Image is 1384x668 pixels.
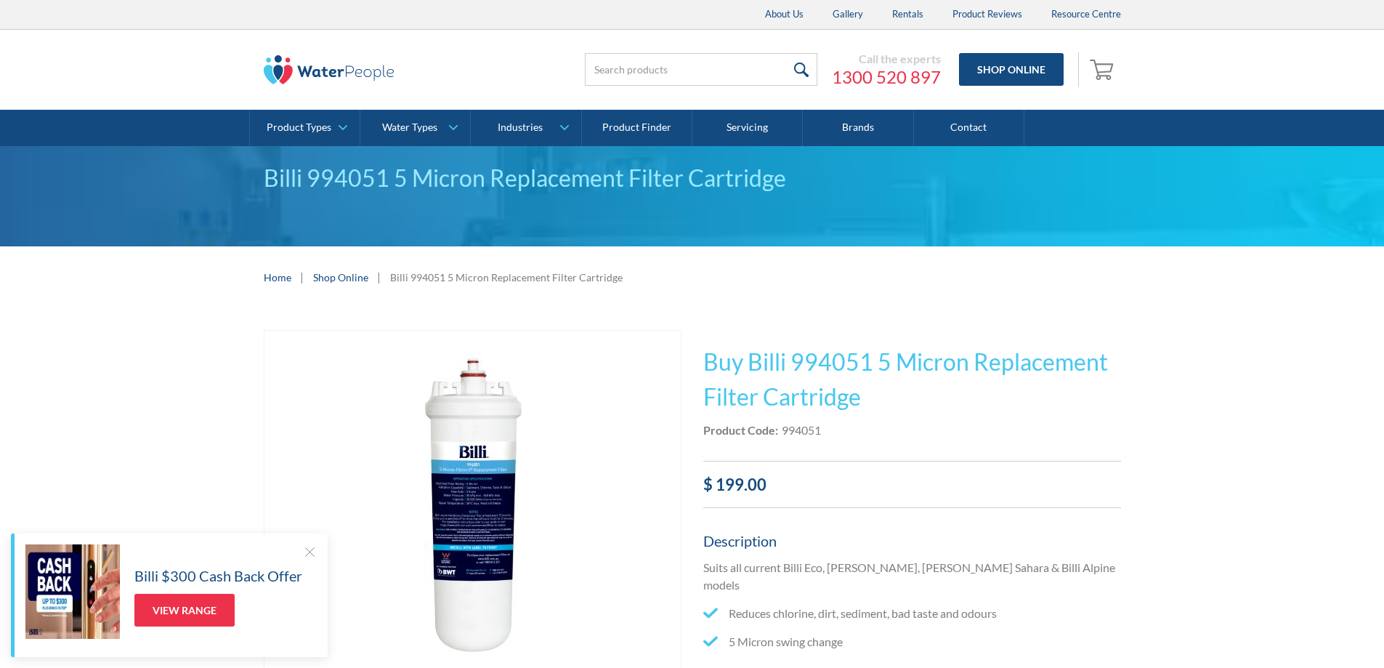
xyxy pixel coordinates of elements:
a: 1300 520 897 [832,66,941,88]
input: Search products [585,53,817,86]
div: Industries [498,121,543,134]
strong: Product Code: [703,423,778,437]
a: Home [264,270,291,285]
li: Reduces chlorine, dirt, sediment, bad taste and odours [703,605,1121,622]
img: The Water People [264,55,394,84]
a: Contact [914,110,1024,146]
iframe: podium webchat widget bubble [1239,595,1384,668]
img: shopping cart [1090,57,1117,81]
div: Billi 994051 5 Micron Replacement Filter Cartridge [264,161,1121,196]
a: Industries [471,110,580,146]
div: 994051 [782,422,821,439]
iframe: podium webchat widget prompt [1137,439,1384,613]
img: Billi $300 Cash Back Offer [25,544,120,639]
p: Suits all current Billi Eco, [PERSON_NAME], [PERSON_NAME] Sahara & Billi Alpine models [703,559,1121,594]
a: Servicing [692,110,803,146]
h1: Buy Billi 994051 5 Micron Replacement Filter Cartridge [703,345,1121,414]
div: Water Types [382,121,437,134]
a: Water Types [360,110,470,146]
div: | [376,268,383,286]
div: | [299,268,306,286]
a: Product Finder [582,110,692,146]
a: Shop Online [959,53,1064,86]
li: 5 Micron swing change [703,633,1121,651]
h5: Description [703,530,1121,552]
a: View Range [134,594,235,627]
div: Product Types [267,121,331,134]
a: Shop Online [313,270,368,285]
a: Open empty cart [1086,52,1121,87]
a: Product Types [250,110,360,146]
h5: Billi $300 Cash Back Offer [134,565,302,587]
div: Call the experts [832,52,941,66]
div: Billi 994051 5 Micron Replacement Filter Cartridge [390,270,623,285]
a: Brands [803,110,913,146]
div: $ 199.00 [703,472,1121,496]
